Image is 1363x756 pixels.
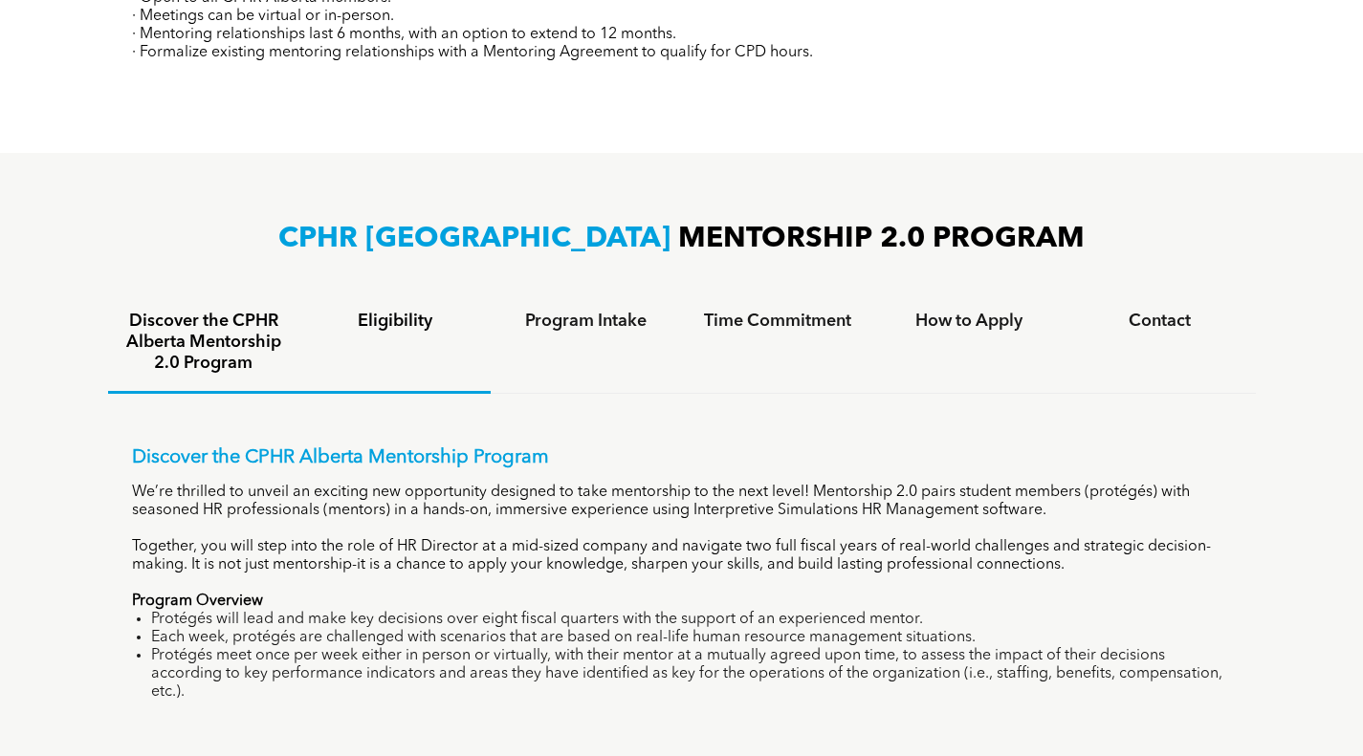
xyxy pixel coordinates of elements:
span: CPHR [GEOGRAPHIC_DATA] [278,225,671,253]
p: · Meetings can be virtual or in-person. [132,8,1232,26]
span: MENTORSHIP 2.0 PROGRAM [678,225,1085,253]
p: · Mentoring relationships last 6 months, with an option to extend to 12 months. [132,26,1232,44]
p: Together, you will step into the role of HR Director at a mid-sized company and navigate two full... [132,538,1232,574]
strong: Program Overview [132,594,263,609]
h4: Contact [1082,311,1239,332]
li: Protégés meet once per week either in person or virtually, with their mentor at a mutually agreed... [151,647,1232,702]
h4: Discover the CPHR Alberta Mentorship 2.0 Program [125,311,282,374]
h4: Time Commitment [699,311,856,332]
p: We’re thrilled to unveil an exciting new opportunity designed to take mentorship to the next leve... [132,484,1232,520]
li: Protégés will lead and make key decisions over eight fiscal quarters with the support of an exper... [151,611,1232,629]
h4: Eligibility [317,311,473,332]
p: · Formalize existing mentoring relationships with a Mentoring Agreement to qualify for CPD hours. [132,44,1232,62]
li: Each week, protégés are challenged with scenarios that are based on real-life human resource mana... [151,629,1232,647]
h4: How to Apply [890,311,1047,332]
p: Discover the CPHR Alberta Mentorship Program [132,446,1232,469]
h4: Program Intake [508,311,665,332]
